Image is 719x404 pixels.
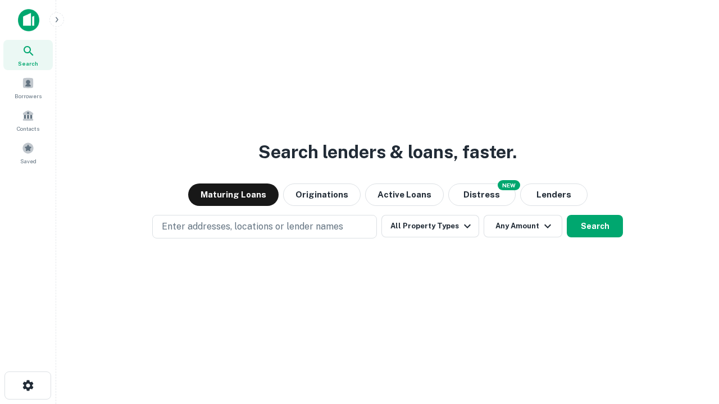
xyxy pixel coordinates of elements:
[258,139,517,166] h3: Search lenders & loans, faster.
[498,180,520,190] div: NEW
[3,40,53,70] a: Search
[567,215,623,237] button: Search
[381,215,479,237] button: All Property Types
[520,183,588,206] button: Lenders
[152,215,377,238] button: Enter addresses, locations or lender names
[18,9,39,31] img: capitalize-icon.png
[18,59,38,68] span: Search
[365,183,444,206] button: Active Loans
[188,183,279,206] button: Maturing Loans
[20,157,37,166] span: Saved
[162,220,343,233] p: Enter addresses, locations or lender names
[3,72,53,103] a: Borrowers
[663,314,719,368] iframe: Chat Widget
[283,183,361,206] button: Originations
[484,215,562,237] button: Any Amount
[17,124,39,133] span: Contacts
[448,183,516,206] button: Search distressed loans with lien and other non-mortgage details.
[3,105,53,135] a: Contacts
[15,91,42,100] span: Borrowers
[3,137,53,168] a: Saved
